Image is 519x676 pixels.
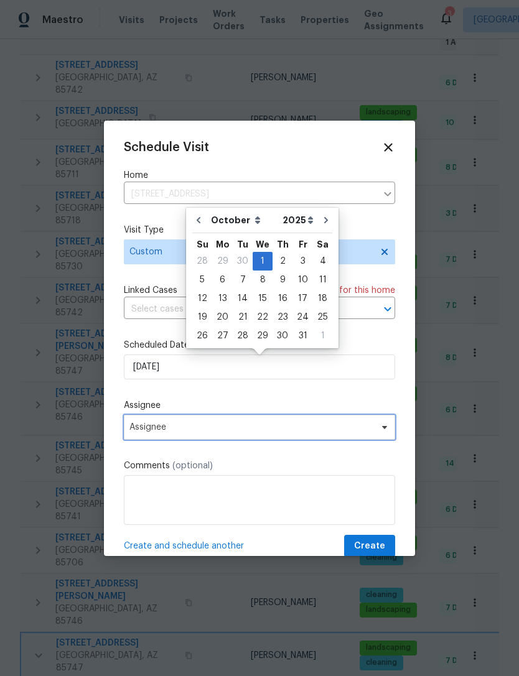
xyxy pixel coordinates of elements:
[212,308,233,326] div: Mon Oct 20 2025
[124,339,395,351] label: Scheduled Date
[129,246,372,258] span: Custom
[292,289,313,308] div: Fri Oct 17 2025
[124,284,177,297] span: Linked Cases
[256,240,269,249] abbr: Wednesday
[317,240,329,249] abbr: Saturday
[313,308,332,326] div: 25
[124,141,209,154] span: Schedule Visit
[253,252,273,270] div: 1
[253,327,273,345] div: 29
[192,326,212,345] div: Sun Oct 26 2025
[344,535,395,558] button: Create
[292,271,313,289] div: Fri Oct 10 2025
[129,422,373,432] span: Assignee
[124,224,395,236] label: Visit Type
[292,326,313,345] div: Fri Oct 31 2025
[189,208,208,233] button: Go to previous month
[313,289,332,308] div: Sat Oct 18 2025
[292,252,313,270] div: 3
[237,240,248,249] abbr: Tuesday
[253,271,273,289] div: Wed Oct 08 2025
[273,290,292,307] div: 16
[317,208,335,233] button: Go to next month
[277,240,289,249] abbr: Thursday
[313,327,332,345] div: 1
[212,271,233,289] div: Mon Oct 06 2025
[124,460,395,472] label: Comments
[192,271,212,289] div: 5
[124,354,395,379] input: M/D/YYYY
[233,308,253,326] div: 21
[192,327,212,345] div: 26
[253,289,273,308] div: Wed Oct 15 2025
[273,327,292,345] div: 30
[253,252,273,271] div: Wed Oct 01 2025
[212,326,233,345] div: Mon Oct 27 2025
[192,308,212,326] div: 19
[192,308,212,326] div: Sun Oct 19 2025
[273,308,292,326] div: Thu Oct 23 2025
[313,290,332,307] div: 18
[253,308,273,326] div: 22
[233,252,253,271] div: Tue Sep 30 2025
[172,461,213,470] span: (optional)
[273,289,292,308] div: Thu Oct 16 2025
[192,271,212,289] div: Sun Oct 05 2025
[313,271,332,289] div: 11
[233,271,253,289] div: 7
[233,326,253,345] div: Tue Oct 28 2025
[313,271,332,289] div: Sat Oct 11 2025
[233,289,253,308] div: Tue Oct 14 2025
[192,290,212,307] div: 12
[233,308,253,326] div: Tue Oct 21 2025
[212,271,233,289] div: 6
[273,308,292,326] div: 23
[273,252,292,271] div: Thu Oct 02 2025
[292,327,313,345] div: 31
[292,308,313,326] div: Fri Oct 24 2025
[253,290,273,307] div: 15
[354,539,385,554] span: Create
[192,252,212,270] div: 28
[124,169,395,182] label: Home
[124,185,376,204] input: Enter in an address
[212,289,233,308] div: Mon Oct 13 2025
[212,290,233,307] div: 13
[313,252,332,271] div: Sat Oct 04 2025
[192,289,212,308] div: Sun Oct 12 2025
[273,271,292,289] div: Thu Oct 09 2025
[212,327,233,345] div: 27
[292,271,313,289] div: 10
[233,290,253,307] div: 14
[292,308,313,326] div: 24
[216,240,230,249] abbr: Monday
[273,326,292,345] div: Thu Oct 30 2025
[279,211,317,229] select: Year
[197,240,208,249] abbr: Sunday
[124,540,244,552] span: Create and schedule another
[313,326,332,345] div: Sat Nov 01 2025
[299,240,307,249] abbr: Friday
[273,252,292,270] div: 2
[124,300,360,319] input: Select cases
[253,271,273,289] div: 8
[124,399,395,412] label: Assignee
[253,308,273,326] div: Wed Oct 22 2025
[381,141,395,154] span: Close
[208,211,279,229] select: Month
[379,300,396,318] button: Open
[233,327,253,345] div: 28
[273,271,292,289] div: 9
[212,252,233,271] div: Mon Sep 29 2025
[253,326,273,345] div: Wed Oct 29 2025
[313,252,332,270] div: 4
[233,271,253,289] div: Tue Oct 07 2025
[212,308,233,326] div: 20
[313,308,332,326] div: Sat Oct 25 2025
[233,252,253,270] div: 30
[292,252,313,271] div: Fri Oct 03 2025
[212,252,233,270] div: 29
[192,252,212,271] div: Sun Sep 28 2025
[292,290,313,307] div: 17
